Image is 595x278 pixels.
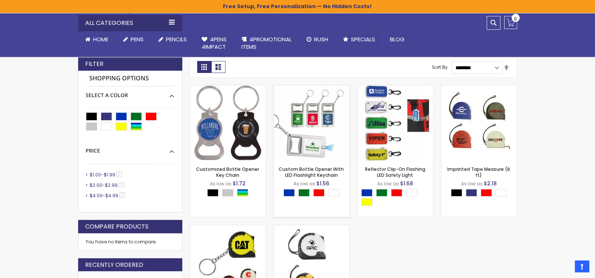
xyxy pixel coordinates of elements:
[195,31,234,55] a: 4Pens4impact
[166,35,187,43] span: Pencils
[400,180,413,187] span: $1.68
[119,182,124,188] span: 3
[86,223,149,231] strong: Compare Products
[90,182,103,188] span: $2.00
[242,35,292,51] span: 4PROMOTIONAL ITEMS
[316,180,329,187] span: $1.56
[496,189,507,196] div: White
[358,85,433,91] a: Reflector Clip-On Flashing LED Safety Light
[451,189,462,196] div: Black
[376,189,387,196] div: Green
[514,15,517,22] span: 0
[190,85,266,91] a: Customized Bottle Opener Key Chain
[197,61,211,73] strong: Grid
[484,180,497,187] span: $2.18
[361,189,372,196] div: Blue
[222,189,233,196] div: Silver
[274,225,349,231] a: Personalized Tape Measure with Strap (10 ft)
[88,192,128,199] a: $4.00-$4.991
[314,35,329,43] span: Rush
[358,85,433,161] img: Reflector Clip-On Flashing LED Safety Light
[78,15,182,31] div: All Categories
[86,71,175,87] strong: Shopping Options
[406,189,417,196] div: White
[451,189,511,198] div: Select A Color
[284,189,343,198] div: Select A Color
[461,180,483,187] span: As low as
[466,189,477,196] div: Royal Blue
[88,182,127,188] a: $2.00-$2.993
[300,31,336,48] a: Rush
[361,198,372,206] div: Yellow
[196,166,259,178] a: Customized Bottle Opener Key Chain
[207,189,218,196] div: Black
[86,142,175,154] div: Price
[391,189,402,196] div: Red
[383,31,412,48] a: Blog
[365,166,425,178] a: Reflector Clip-On Flashing LED Safety Light
[207,189,252,198] div: Select A Color
[432,64,448,71] label: Sort By
[390,35,405,43] span: Blog
[351,35,375,43] span: Specials
[86,60,104,68] strong: Filter
[481,189,492,196] div: Red
[448,166,511,178] a: Imprinted Tape Measure (6 ft)
[116,31,151,48] a: Pens
[90,192,103,199] span: $4.00
[361,189,433,208] div: Select A Color
[575,261,589,272] a: Top
[274,85,349,91] a: Custom Bottle Opener With LED Flashlight Keychain
[151,31,195,48] a: Pencils
[131,35,144,43] span: Pens
[106,192,119,199] span: $4.99
[88,172,125,178] a: $1.00-$1.992
[234,31,300,55] a: 4PROMOTIONALITEMS
[104,172,116,178] span: $1.99
[237,189,248,196] div: Assorted
[233,180,246,187] span: $1.72
[210,180,231,187] span: As low as
[78,233,182,251] div: You have no items to compare.
[328,189,339,196] div: White
[441,85,517,161] img: Imprinted Tape Measure (6 ft)
[105,182,118,188] span: $2.99
[202,35,227,51] span: 4Pens 4impact
[86,261,144,269] strong: Recently Ordered
[78,31,116,48] a: Home
[377,180,399,187] span: As low as
[313,189,324,196] div: Red
[119,192,125,198] span: 1
[336,31,383,48] a: Specials
[441,85,517,91] a: Imprinted Tape Measure (6 ft)
[274,85,349,161] img: Custom Bottle Opener With LED Flashlight Keychain
[298,189,310,196] div: Green
[294,180,315,187] span: As low as
[190,225,266,231] a: Mini Tape Measure With Keychain
[90,172,102,178] span: $1.00
[86,86,175,99] div: Select A Color
[284,189,295,196] div: Blue
[279,166,344,178] a: Custom Bottle Opener With LED Flashlight Keychain
[504,16,517,29] a: 0
[116,172,122,177] span: 2
[93,35,109,43] span: Home
[190,85,266,161] img: Customized Bottle Opener Key Chain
